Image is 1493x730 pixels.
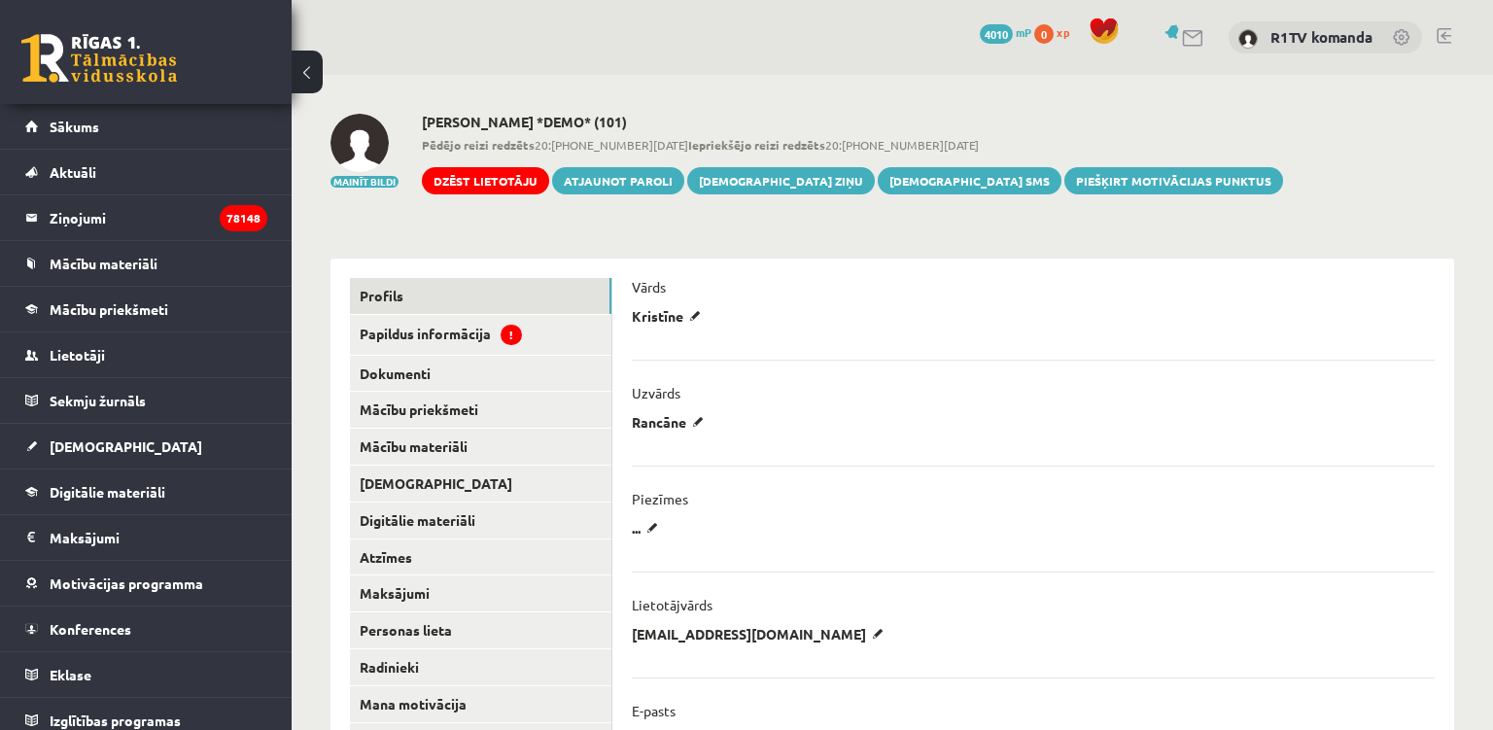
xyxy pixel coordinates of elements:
span: Lietotāji [50,346,105,364]
p: Uzvārds [632,384,680,401]
a: R1TV komanda [1270,27,1372,47]
a: Papildus informācija! [350,315,611,355]
a: Sākums [25,104,267,149]
a: Sekmju žurnāls [25,378,267,423]
p: Kristīne [632,307,708,325]
a: Mana motivācija [350,686,611,722]
a: Mācību materiāli [25,241,267,286]
p: Piezīmes [632,490,688,507]
a: Aktuāli [25,150,267,194]
p: Lietotājvārds [632,596,712,613]
span: 20:[PHONE_NUMBER][DATE] 20:[PHONE_NUMBER][DATE] [422,136,1283,154]
a: Motivācijas programma [25,561,267,606]
a: [DEMOGRAPHIC_DATA] SMS [878,167,1061,194]
a: Atzīmes [350,539,611,575]
a: Maksājumi [25,515,267,560]
span: [DEMOGRAPHIC_DATA] [50,437,202,455]
a: Mācību priekšmeti [25,287,267,331]
p: E-pasts [632,702,676,719]
b: Iepriekšējo reizi redzēts [688,137,825,153]
p: ... [632,519,665,537]
a: [DEMOGRAPHIC_DATA] [25,424,267,469]
i: 78148 [220,205,267,231]
p: [EMAIL_ADDRESS][DOMAIN_NAME] [632,625,890,643]
legend: Maksājumi [50,515,267,560]
h2: [PERSON_NAME] *DEMO* (101) [422,114,1283,130]
a: Konferences [25,607,267,651]
span: 4010 [980,24,1013,44]
span: ! [501,325,522,345]
span: Sekmju žurnāls [50,392,146,409]
span: Eklase [50,666,91,683]
a: Lietotāji [25,332,267,377]
span: Izglītības programas [50,712,181,729]
a: Digitālie materiāli [350,503,611,539]
legend: Ziņojumi [50,195,267,240]
a: [DEMOGRAPHIC_DATA] [350,466,611,502]
a: Eklase [25,652,267,697]
a: Mācību priekšmeti [350,392,611,428]
a: 0 xp [1034,24,1079,40]
a: Radinieki [350,649,611,685]
a: Atjaunot paroli [552,167,684,194]
span: mP [1016,24,1031,40]
img: Kristīne Rancāne [330,114,389,172]
span: Mācību materiāli [50,255,157,272]
span: Digitālie materiāli [50,483,165,501]
img: R1TV komanda [1238,29,1258,49]
p: Rancāne [632,413,711,431]
span: 0 [1034,24,1054,44]
b: Pēdējo reizi redzēts [422,137,535,153]
button: Mainīt bildi [330,176,399,188]
a: Mācību materiāli [350,429,611,465]
span: xp [1057,24,1069,40]
a: Ziņojumi78148 [25,195,267,240]
a: 4010 mP [980,24,1031,40]
span: Motivācijas programma [50,574,203,592]
a: Personas lieta [350,612,611,648]
a: Dokumenti [350,356,611,392]
span: Aktuāli [50,163,96,181]
a: Rīgas 1. Tālmācības vidusskola [21,34,177,83]
a: Piešķirt motivācijas punktus [1064,167,1283,194]
a: Dzēst lietotāju [422,167,549,194]
a: Digitālie materiāli [25,469,267,514]
span: Mācību priekšmeti [50,300,168,318]
p: Vārds [632,278,666,295]
span: Sākums [50,118,99,135]
a: [DEMOGRAPHIC_DATA] ziņu [687,167,875,194]
span: Konferences [50,620,131,638]
a: Maksājumi [350,575,611,611]
a: Profils [350,278,611,314]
